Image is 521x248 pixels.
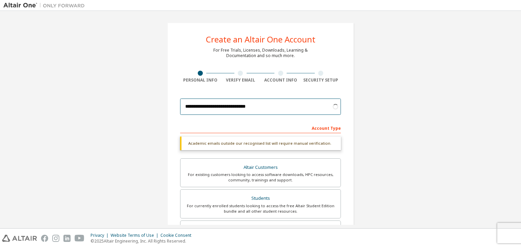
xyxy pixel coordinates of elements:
img: linkedin.svg [63,235,71,242]
div: Academic emails outside our recognised list will require manual verification. [180,137,341,150]
div: Personal Info [180,77,220,83]
div: Cookie Consent [160,233,195,238]
div: Students [185,194,336,203]
div: Website Terms of Use [111,233,160,238]
img: instagram.svg [52,235,59,242]
div: For currently enrolled students looking to access the free Altair Student Edition bundle and all ... [185,203,336,214]
div: For Free Trials, Licenses, Downloads, Learning & Documentation and so much more. [213,48,308,58]
img: Altair One [3,2,88,9]
div: Privacy [91,233,111,238]
div: Account Type [180,122,341,133]
img: altair_logo.svg [2,235,37,242]
div: Account Info [260,77,301,83]
p: © 2025 Altair Engineering, Inc. All Rights Reserved. [91,238,195,244]
div: Create an Altair One Account [206,35,315,43]
div: Verify Email [220,77,261,83]
img: youtube.svg [75,235,84,242]
div: Altair Customers [185,163,336,172]
div: Security Setup [301,77,341,83]
div: For existing customers looking to access software downloads, HPC resources, community, trainings ... [185,172,336,183]
img: facebook.svg [41,235,48,242]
